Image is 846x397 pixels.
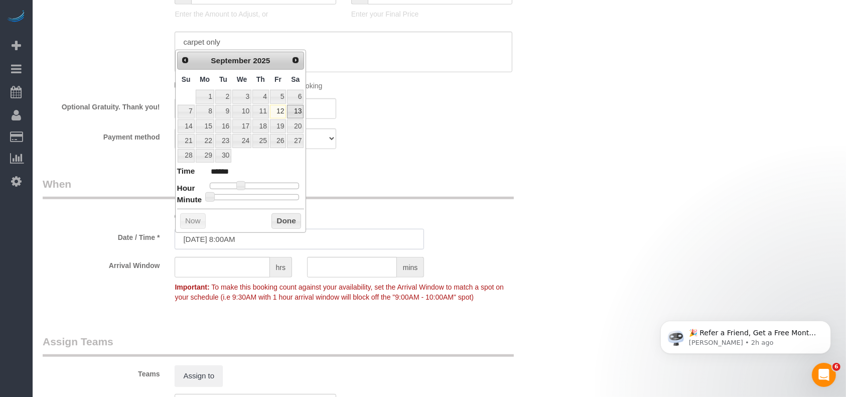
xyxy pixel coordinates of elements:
[177,183,195,195] dt: Hour
[252,90,269,103] a: 4
[252,119,269,133] a: 18
[252,134,269,148] a: 25
[178,119,195,133] a: 14
[270,90,286,103] a: 5
[175,9,336,19] p: Enter the Amount to Adjust, or
[287,134,304,148] a: 27
[35,128,167,142] label: Payment method
[645,300,846,370] iframe: Intercom notifications message
[232,90,251,103] a: 3
[271,213,301,229] button: Done
[196,90,214,103] a: 1
[175,283,209,291] strong: Important:
[232,134,251,148] a: 24
[179,53,193,67] a: Prev
[178,149,195,163] a: 28
[175,365,223,386] button: Assign to
[43,177,514,199] legend: When
[270,119,286,133] a: 19
[397,257,425,278] span: mins
[232,119,251,133] a: 17
[35,98,167,112] label: Optional Gratuity. Thank you!
[175,229,424,249] input: MM/DD/YYYY HH:MM
[35,229,167,242] label: Date / Time *
[215,90,231,103] a: 2
[178,134,195,148] a: 21
[181,56,189,64] span: Prev
[215,134,231,148] a: 23
[256,75,265,83] span: Thursday
[43,334,514,357] legend: Assign Teams
[287,90,304,103] a: 6
[175,283,503,301] span: To make this booking count against your availability, set the Arrival Window to match a spot on y...
[812,363,836,387] iframe: Intercom live chat
[211,56,251,65] span: September
[35,365,167,379] label: Teams
[215,105,231,118] a: 9
[832,363,840,371] span: 6
[6,10,26,24] img: Automaid Logo
[270,134,286,148] a: 26
[270,257,292,278] span: hrs
[215,149,231,163] a: 30
[219,75,227,83] span: Tuesday
[35,257,167,271] label: Arrival Window
[182,75,191,83] span: Sunday
[200,75,210,83] span: Monday
[292,56,300,64] span: Next
[232,105,251,118] a: 10
[253,56,270,65] span: 2025
[215,119,231,133] a: 16
[177,194,202,207] dt: Minute
[291,75,300,83] span: Saturday
[196,149,214,163] a: 29
[289,53,303,67] a: Next
[177,166,195,178] dt: Time
[287,105,304,118] a: 13
[196,119,214,133] a: 15
[270,105,286,118] a: 12
[178,105,195,118] a: 7
[252,105,269,118] a: 11
[274,75,281,83] span: Friday
[287,119,304,133] a: 20
[196,105,214,118] a: 8
[237,75,247,83] span: Wednesday
[351,9,512,19] p: Enter your Final Price
[196,134,214,148] a: 22
[180,213,206,229] button: Now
